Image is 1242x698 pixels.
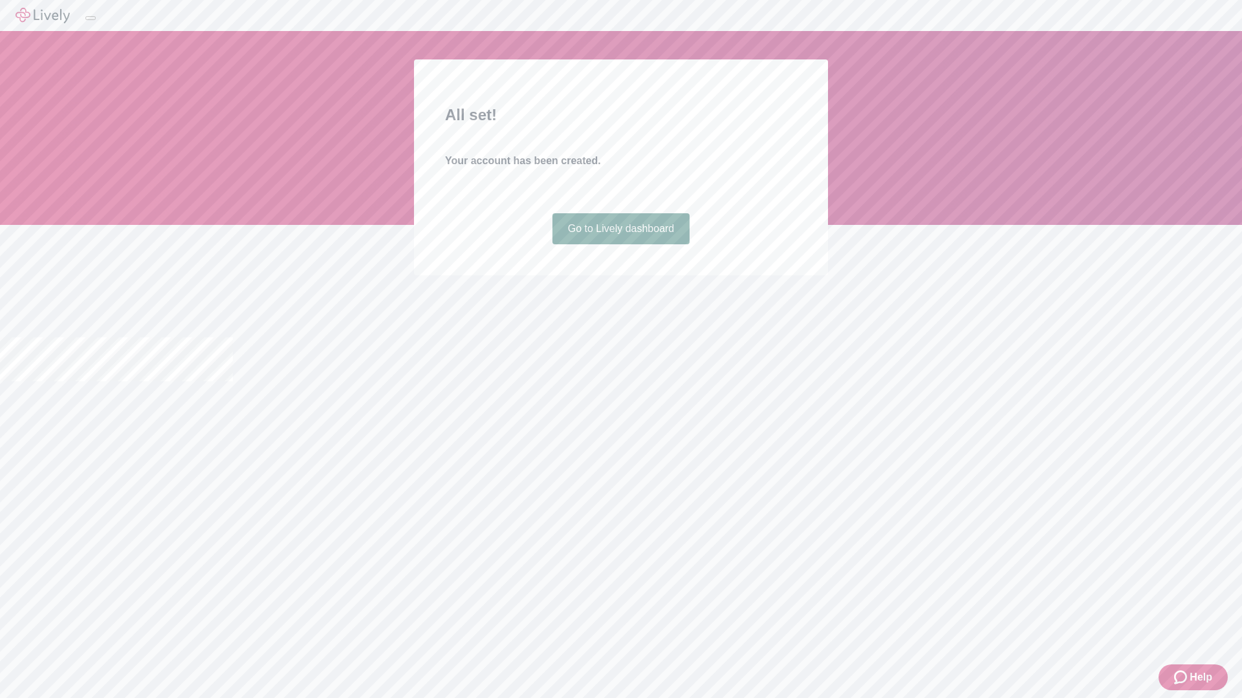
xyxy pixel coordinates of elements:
[1190,670,1212,685] span: Help
[16,8,70,23] img: Lively
[552,213,690,244] a: Go to Lively dashboard
[1159,664,1228,690] button: Zendesk support iconHelp
[445,103,797,127] h2: All set!
[445,153,797,169] h4: Your account has been created.
[1174,670,1190,685] svg: Zendesk support icon
[85,16,96,20] button: Log out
